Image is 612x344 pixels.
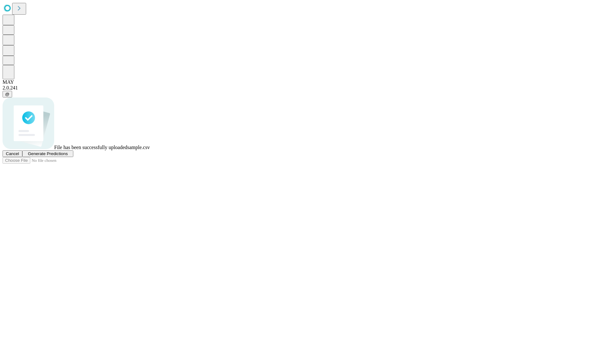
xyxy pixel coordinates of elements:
span: sample.csv [127,145,150,150]
span: @ [5,92,10,97]
span: Cancel [6,151,19,156]
div: MAY [3,79,609,85]
span: File has been successfully uploaded [54,145,127,150]
button: Generate Predictions [22,150,73,157]
button: @ [3,91,12,97]
div: 2.0.241 [3,85,609,91]
span: Generate Predictions [28,151,68,156]
button: Cancel [3,150,22,157]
